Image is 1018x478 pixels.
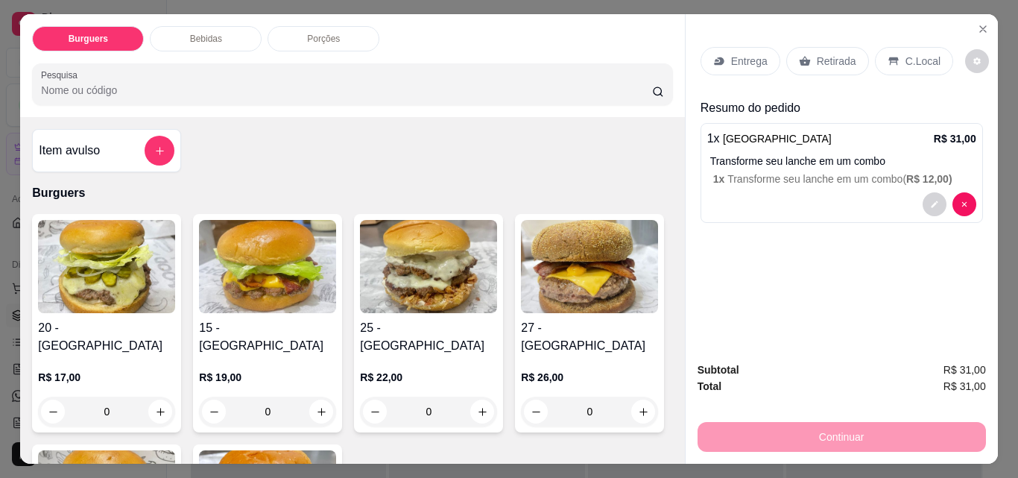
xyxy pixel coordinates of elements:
[307,33,340,45] p: Porções
[952,192,976,216] button: decrease-product-quantity
[360,319,497,355] h4: 25 - [GEOGRAPHIC_DATA]
[943,378,986,394] span: R$ 31,00
[698,364,739,376] strong: Subtotal
[701,99,983,117] p: Resumo do pedido
[41,83,652,98] input: Pesquisa
[934,131,976,146] p: R$ 31,00
[38,220,175,313] img: product-image
[521,370,658,385] p: R$ 26,00
[69,33,108,45] p: Burguers
[199,370,336,385] p: R$ 19,00
[698,380,721,392] strong: Total
[965,49,989,73] button: decrease-product-quantity
[971,17,995,41] button: Close
[923,192,946,216] button: decrease-product-quantity
[943,362,986,378] span: R$ 31,00
[710,154,976,169] p: Transforme seu lanche em um combo
[32,184,672,202] p: Burguers
[713,172,976,186] p: Transforme seu lanche em um combo (
[723,133,832,145] span: [GEOGRAPHIC_DATA]
[145,136,174,166] button: add-separate-item
[906,173,952,185] span: R$ 12,00 )
[190,33,222,45] p: Bebidas
[39,142,100,160] h4: Item avulso
[41,69,83,81] label: Pesquisa
[731,54,768,69] p: Entrega
[817,54,856,69] p: Retirada
[360,220,497,313] img: product-image
[38,370,175,385] p: R$ 17,00
[360,370,497,385] p: R$ 22,00
[713,173,727,185] span: 1 x
[521,319,658,355] h4: 27 - [GEOGRAPHIC_DATA]
[707,130,832,148] p: 1 x
[905,54,940,69] p: C.Local
[199,220,336,313] img: product-image
[38,319,175,355] h4: 20 - [GEOGRAPHIC_DATA]
[521,220,658,313] img: product-image
[199,319,336,355] h4: 15 - [GEOGRAPHIC_DATA]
